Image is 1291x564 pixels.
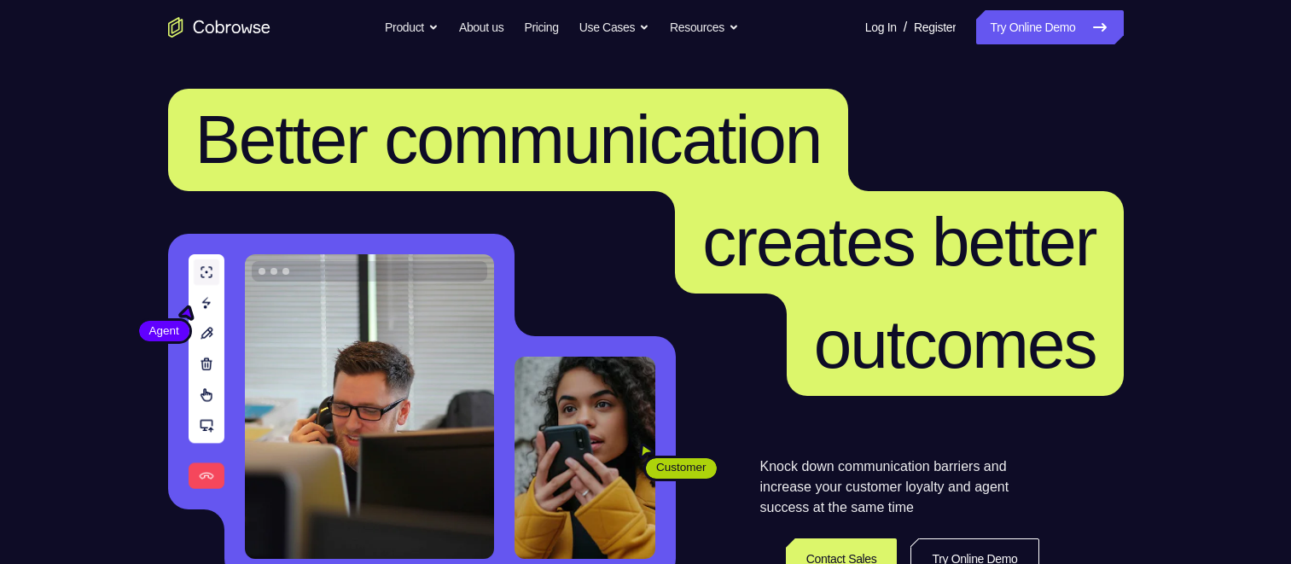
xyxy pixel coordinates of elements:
[914,10,956,44] a: Register
[904,17,907,38] span: /
[579,10,649,44] button: Use Cases
[702,204,1096,280] span: creates better
[524,10,558,44] a: Pricing
[385,10,439,44] button: Product
[865,10,897,44] a: Log In
[814,306,1096,382] span: outcomes
[459,10,503,44] a: About us
[976,10,1123,44] a: Try Online Demo
[515,357,655,559] img: A customer holding their phone
[245,254,494,559] img: A customer support agent talking on the phone
[760,456,1039,518] p: Knock down communication barriers and increase your customer loyalty and agent success at the sam...
[168,17,270,38] a: Go to the home page
[195,102,822,177] span: Better communication
[670,10,739,44] button: Resources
